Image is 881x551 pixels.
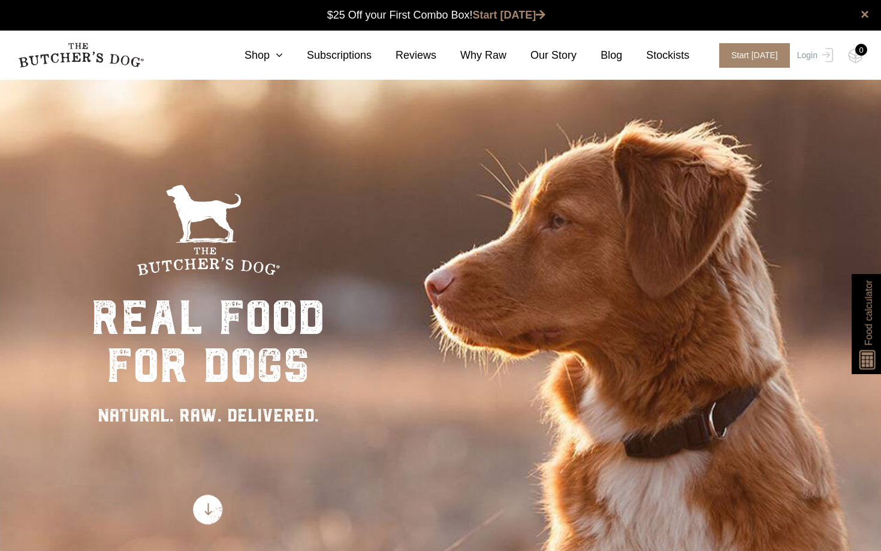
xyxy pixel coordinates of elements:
span: Food calculator [861,280,876,345]
span: Start [DATE] [719,43,790,68]
a: Login [794,43,833,68]
a: close [861,7,869,22]
a: Start [DATE] [707,43,794,68]
a: Why Raw [436,47,506,64]
div: 0 [855,44,867,56]
a: Blog [577,47,622,64]
div: real food for dogs [91,294,325,390]
img: TBD_Cart-Empty.png [848,48,863,64]
div: NATURAL. RAW. DELIVERED. [91,402,325,429]
a: Reviews [372,47,436,64]
a: Subscriptions [283,47,372,64]
a: Start [DATE] [473,9,546,21]
a: Shop [221,47,283,64]
a: Stockists [622,47,689,64]
a: Our Story [506,47,577,64]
